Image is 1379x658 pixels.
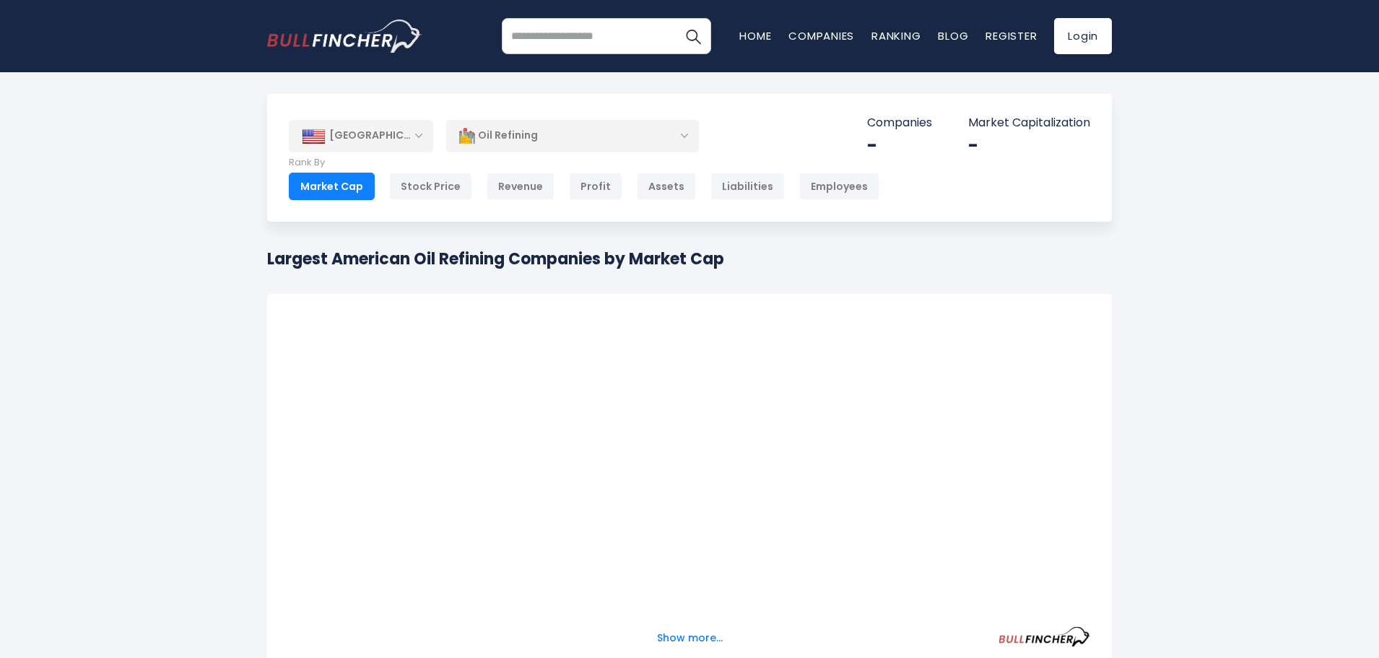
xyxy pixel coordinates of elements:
div: Employees [799,173,879,200]
a: Login [1054,18,1112,54]
p: Market Capitalization [968,116,1090,131]
h1: Largest American Oil Refining Companies by Market Cap [267,247,724,271]
div: Liabilities [710,173,785,200]
a: Blog [938,28,968,43]
div: Stock Price [389,173,472,200]
div: Assets [637,173,696,200]
a: Go to homepage [267,20,422,53]
a: Ranking [871,28,921,43]
button: Search [675,18,711,54]
a: Home [739,28,771,43]
div: - [968,134,1090,157]
p: Companies [867,116,932,131]
a: Companies [788,28,854,43]
div: - [867,134,932,157]
a: Register [986,28,1037,43]
p: Rank By [289,157,879,169]
div: Oil Refining [446,119,699,152]
div: [GEOGRAPHIC_DATA] [289,120,433,152]
img: bullfincher logo [267,20,422,53]
div: Profit [569,173,622,200]
button: Show more... [648,626,731,650]
div: Revenue [487,173,554,200]
div: Market Cap [289,173,375,200]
